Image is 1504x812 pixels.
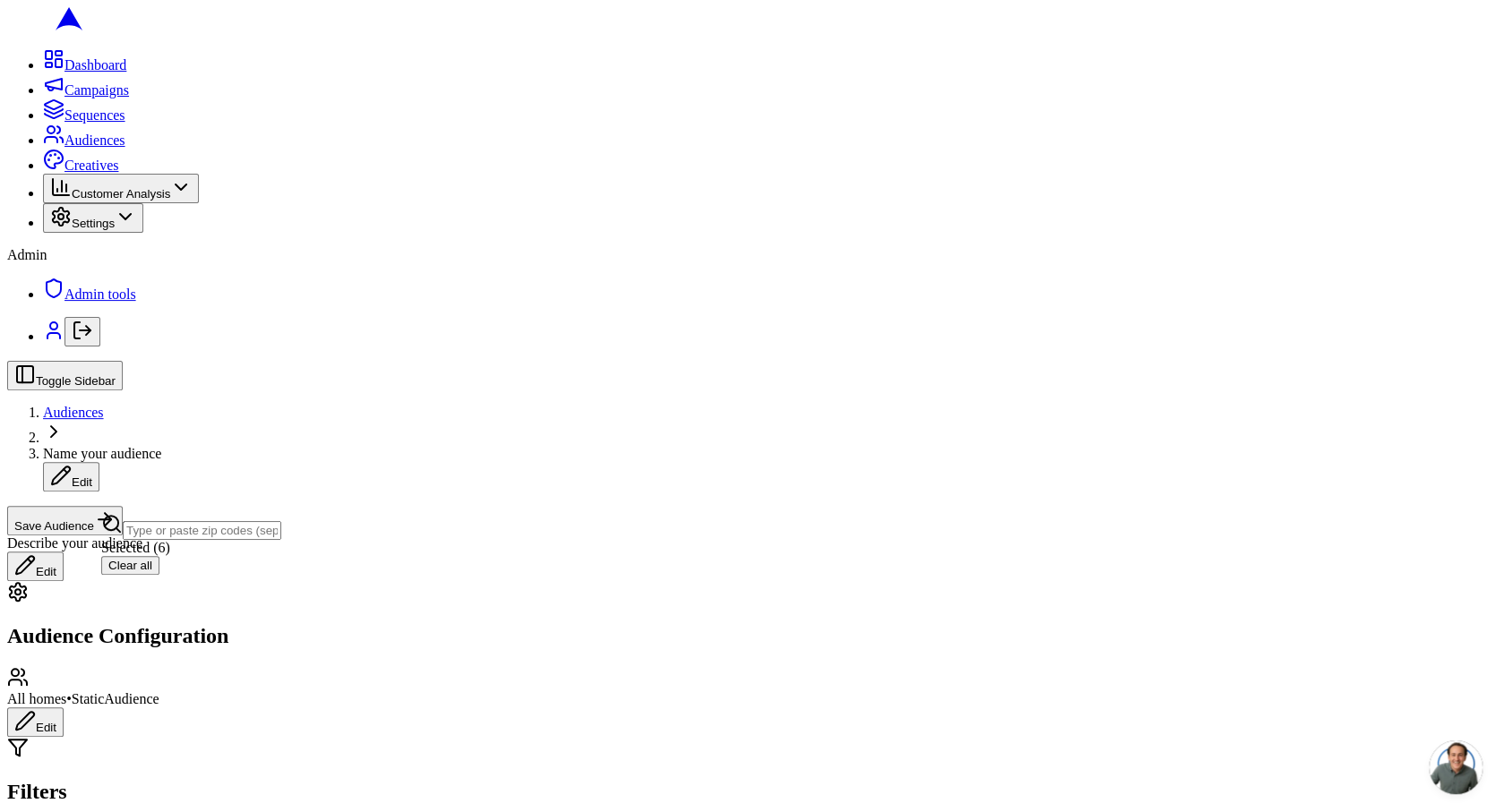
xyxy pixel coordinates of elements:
span: Customer Analysis [72,187,170,201]
span: Settings [72,217,115,230]
span: Name your audience [43,446,161,461]
button: Toggle Sidebar [7,361,123,390]
h2: Audience Configuration [7,624,1497,648]
input: Type or paste zip codes (separated by comma or space) [123,521,281,540]
div: Admin [7,247,1497,263]
span: Sequences [64,107,125,123]
a: Creatives [43,158,118,173]
nav: breadcrumb [7,405,1497,491]
a: Dashboard [43,57,126,73]
a: Audiences [43,405,104,420]
button: Edit [7,551,64,581]
button: Clear all [101,556,159,575]
button: Edit [43,462,99,491]
span: Creatives [64,158,118,173]
span: Toggle Sidebar [36,374,116,388]
span: Audiences [64,132,125,148]
button: Settings [43,203,143,233]
span: Campaigns [64,82,129,98]
button: Customer Analysis [43,174,199,203]
button: Save Audience [7,506,123,535]
span: • [66,691,72,706]
h2: Filters [7,780,1497,804]
button: Log out [64,317,100,346]
a: Audiences [43,132,125,148]
span: Admin tools [64,286,136,302]
div: Selected ( 6 ) [101,540,281,556]
span: Dashboard [64,57,126,73]
a: Sequences [43,107,125,123]
span: All homes [7,691,66,706]
span: Edit [72,475,92,489]
div: Open chat [1429,740,1483,794]
a: Campaigns [43,82,129,98]
span: Describe your audience [7,535,142,551]
span: Static Audience [72,691,159,706]
span: Edit [36,565,56,578]
button: Edit [7,707,64,737]
a: Admin tools [43,286,136,302]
